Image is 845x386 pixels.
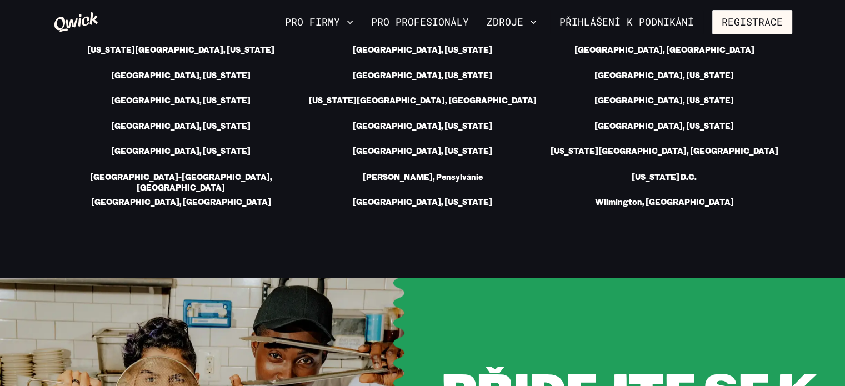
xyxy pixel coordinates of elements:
[551,146,778,156] font: [US_STATE][GEOGRAPHIC_DATA], [GEOGRAPHIC_DATA]
[594,121,734,133] a: [GEOGRAPHIC_DATA], [US_STATE]
[550,10,703,34] a: Přihlášení k podnikání
[91,197,271,208] a: [GEOGRAPHIC_DATA], [GEOGRAPHIC_DATA]
[353,44,492,55] font: [GEOGRAPHIC_DATA], [US_STATE]
[632,171,697,182] font: [US_STATE] D.C.
[371,16,469,29] font: Pro profesionály
[111,146,251,156] font: [GEOGRAPHIC_DATA], [US_STATE]
[632,172,697,183] a: [US_STATE] D.C.
[87,44,274,55] font: [US_STATE][GEOGRAPHIC_DATA], [US_STATE]
[111,70,251,81] font: [GEOGRAPHIC_DATA], [US_STATE]
[111,121,251,131] font: [GEOGRAPHIC_DATA], [US_STATE]
[353,70,492,81] font: [GEOGRAPHIC_DATA], [US_STATE]
[91,196,271,207] font: [GEOGRAPHIC_DATA], [GEOGRAPHIC_DATA]
[285,16,340,29] font: Pro firmy
[594,70,734,81] font: [GEOGRAPHIC_DATA], [US_STATE]
[551,146,778,158] a: [US_STATE][GEOGRAPHIC_DATA], [GEOGRAPHIC_DATA]
[111,71,251,82] a: [GEOGRAPHIC_DATA], [US_STATE]
[87,45,274,57] a: [US_STATE][GEOGRAPHIC_DATA], [US_STATE]
[353,121,492,131] font: [GEOGRAPHIC_DATA], [US_STATE]
[53,172,309,194] a: [GEOGRAPHIC_DATA]-[GEOGRAPHIC_DATA], [GEOGRAPHIC_DATA]
[722,16,783,29] font: Registrace
[574,44,754,55] font: [GEOGRAPHIC_DATA], [GEOGRAPHIC_DATA]
[595,196,734,207] font: Wilmington, [GEOGRAPHIC_DATA]
[353,71,492,82] a: [GEOGRAPHIC_DATA], [US_STATE]
[353,146,492,158] a: [GEOGRAPHIC_DATA], [US_STATE]
[309,96,537,107] a: [US_STATE][GEOGRAPHIC_DATA], [GEOGRAPHIC_DATA]
[353,196,492,207] font: [GEOGRAPHIC_DATA], [US_STATE]
[367,12,473,32] a: Pro profesionály
[487,16,523,29] font: Zdroje
[574,45,754,57] a: [GEOGRAPHIC_DATA], [GEOGRAPHIC_DATA]
[353,121,492,133] a: [GEOGRAPHIC_DATA], [US_STATE]
[594,121,734,131] font: [GEOGRAPHIC_DATA], [US_STATE]
[309,95,537,106] font: [US_STATE][GEOGRAPHIC_DATA], [GEOGRAPHIC_DATA]
[353,197,492,208] a: [GEOGRAPHIC_DATA], [US_STATE]
[353,146,492,156] font: [GEOGRAPHIC_DATA], [US_STATE]
[111,95,251,106] font: [GEOGRAPHIC_DATA], [US_STATE]
[482,12,541,32] button: Zdroje
[111,146,251,158] a: [GEOGRAPHIC_DATA], [US_STATE]
[363,171,483,182] font: [PERSON_NAME], Pensylvánie
[353,45,492,57] a: [GEOGRAPHIC_DATA], [US_STATE]
[281,12,358,32] button: Pro firmy
[594,96,734,107] a: [GEOGRAPHIC_DATA], [US_STATE]
[111,121,251,133] a: [GEOGRAPHIC_DATA], [US_STATE]
[363,172,483,183] a: [PERSON_NAME], Pensylvánie
[595,197,734,208] a: Wilmington, [GEOGRAPHIC_DATA]
[594,95,734,106] font: [GEOGRAPHIC_DATA], [US_STATE]
[594,71,734,82] a: [GEOGRAPHIC_DATA], [US_STATE]
[90,171,272,192] font: [GEOGRAPHIC_DATA]-[GEOGRAPHIC_DATA], [GEOGRAPHIC_DATA]
[111,96,251,107] a: [GEOGRAPHIC_DATA], [US_STATE]
[712,10,792,34] button: Registrace
[559,16,694,29] font: Přihlášení k podnikání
